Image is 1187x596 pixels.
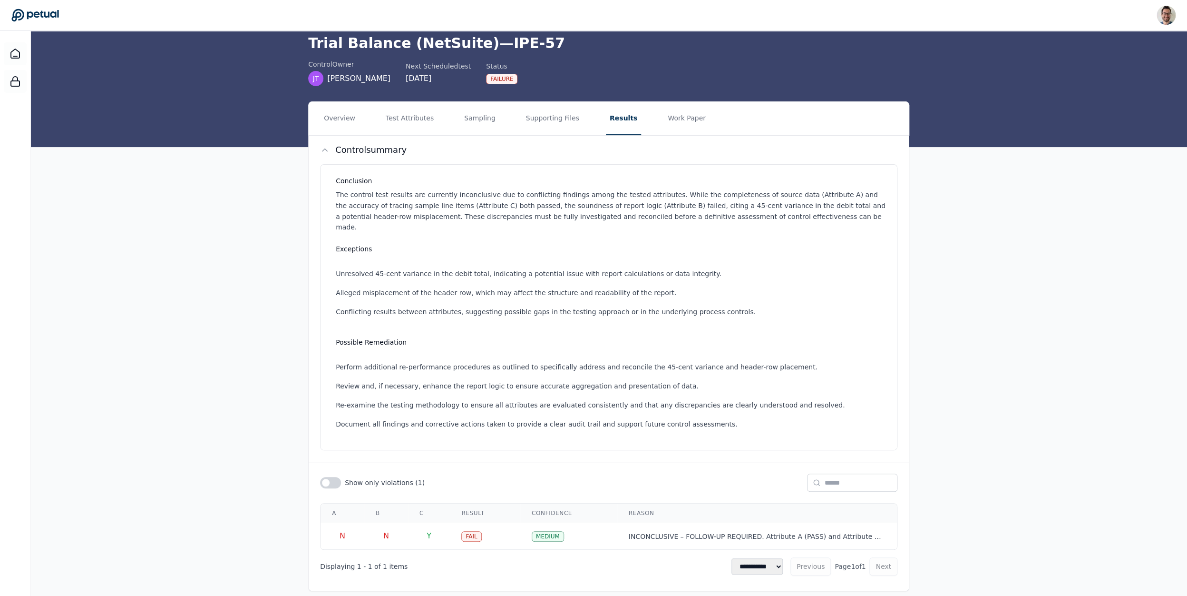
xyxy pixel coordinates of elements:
h3: Possible Remediation [336,338,885,347]
li: Perform additional re-performance procedures as outlined to specifically address and reconcile th... [336,362,885,372]
th: Result [450,504,520,523]
th: C [408,504,450,523]
button: Sampling [460,102,499,135]
button: Controlsummary [309,136,909,164]
div: Displaying 1 - 1 of 1 items [320,562,408,571]
div: [DATE] [406,73,471,84]
th: Reason [617,504,897,523]
h1: Trial Balance (NetSuite) — IPE-57 [308,35,909,52]
li: Unresolved 45-cent variance in the debit total, indicating a potential issue with report calculat... [336,269,885,278]
span: JT [313,74,319,83]
nav: Tabs [309,102,909,135]
span: N [383,531,389,540]
li: Alleged misplacement of the header row, which may affect the structure and readability of the rep... [336,288,885,298]
div: Status [486,61,517,71]
li: Review and, if necessary, enhance the report logic to ensure accurate aggregation and presentatio... [336,381,885,391]
button: Next [869,557,897,576]
button: Work Paper [664,102,710,135]
div: Next Scheduled test [406,61,471,71]
p: INCONCLUSIVE – FOLLOW-UP REQUIRED. Attribute A (PASS) and Attribute C (PASS) conflict with Attrib... [629,532,885,541]
a: Go to Dashboard [11,9,59,22]
li: Document all findings and corrective actions taken to provide a clear audit trail and support fut... [336,419,885,429]
button: Test Attributes [382,102,438,135]
h2: Control summary [335,143,407,157]
a: SOC [4,70,27,93]
span: Show only violations ( 1 ) [345,478,425,487]
p: The control test results are currently inconclusive due to conflicting findings among the tested ... [336,189,885,233]
div: control Owner [308,60,390,69]
button: Previous [790,557,831,576]
img: Eliot Walker [1157,6,1176,25]
h3: Conclusion [336,176,885,186]
a: Dashboard [4,42,27,65]
span: [PERSON_NAME] [327,73,390,84]
h3: Exceptions [336,244,885,254]
th: B [364,504,408,523]
button: Overview [320,102,359,135]
button: Results [606,102,641,135]
div: Failure [486,74,517,84]
th: Confidence [520,504,617,523]
span: N [340,531,345,540]
div: Fail [461,531,481,542]
th: A [321,504,364,523]
span: Y [427,531,431,540]
div: MEDIUM [532,531,564,542]
li: Conflicting results between attributes, suggesting possible gaps in the testing approach or in th... [336,307,885,317]
span: Page 1 of 1 [835,562,866,571]
li: Re-examine the testing methodology to ensure all attributes are evaluated consistently and that a... [336,400,885,410]
button: Supporting Files [522,102,583,135]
